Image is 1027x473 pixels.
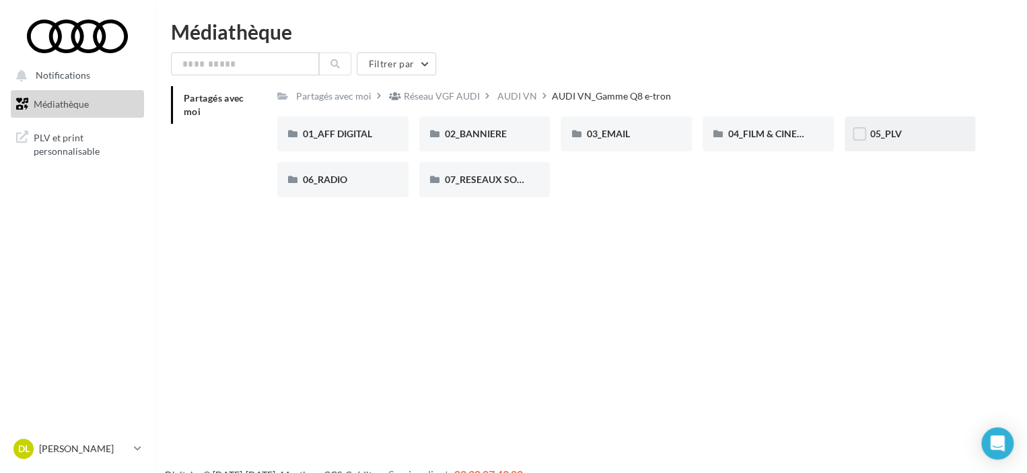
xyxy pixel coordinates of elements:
div: Partagés avec moi [296,89,371,103]
button: Filtrer par [357,52,436,75]
a: DL [PERSON_NAME] [11,436,144,462]
span: Notifications [36,70,90,81]
span: 02_BANNIERE [445,128,507,139]
span: DL [18,442,30,456]
span: 04_FILM & CINEMA [728,128,812,139]
span: 05_PLV [870,128,902,139]
div: Réseau VGF AUDI [404,89,480,103]
span: Partagés avec moi [184,92,244,117]
div: AUDI VN [497,89,537,103]
a: Médiathèque [8,90,147,118]
span: 03_EMAIL [586,128,629,139]
span: 01_AFF DIGITAL [303,128,372,139]
span: 06_RADIO [303,174,347,185]
span: Médiathèque [34,98,89,110]
div: Open Intercom Messenger [981,427,1014,460]
p: [PERSON_NAME] [39,442,129,456]
div: AUDI VN_Gamme Q8 e-tron [552,89,671,103]
span: PLV et print personnalisable [34,129,139,157]
a: PLV et print personnalisable [8,123,147,163]
span: 07_RESEAUX SOCIAUX [445,174,546,185]
div: Médiathèque [171,22,1011,42]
